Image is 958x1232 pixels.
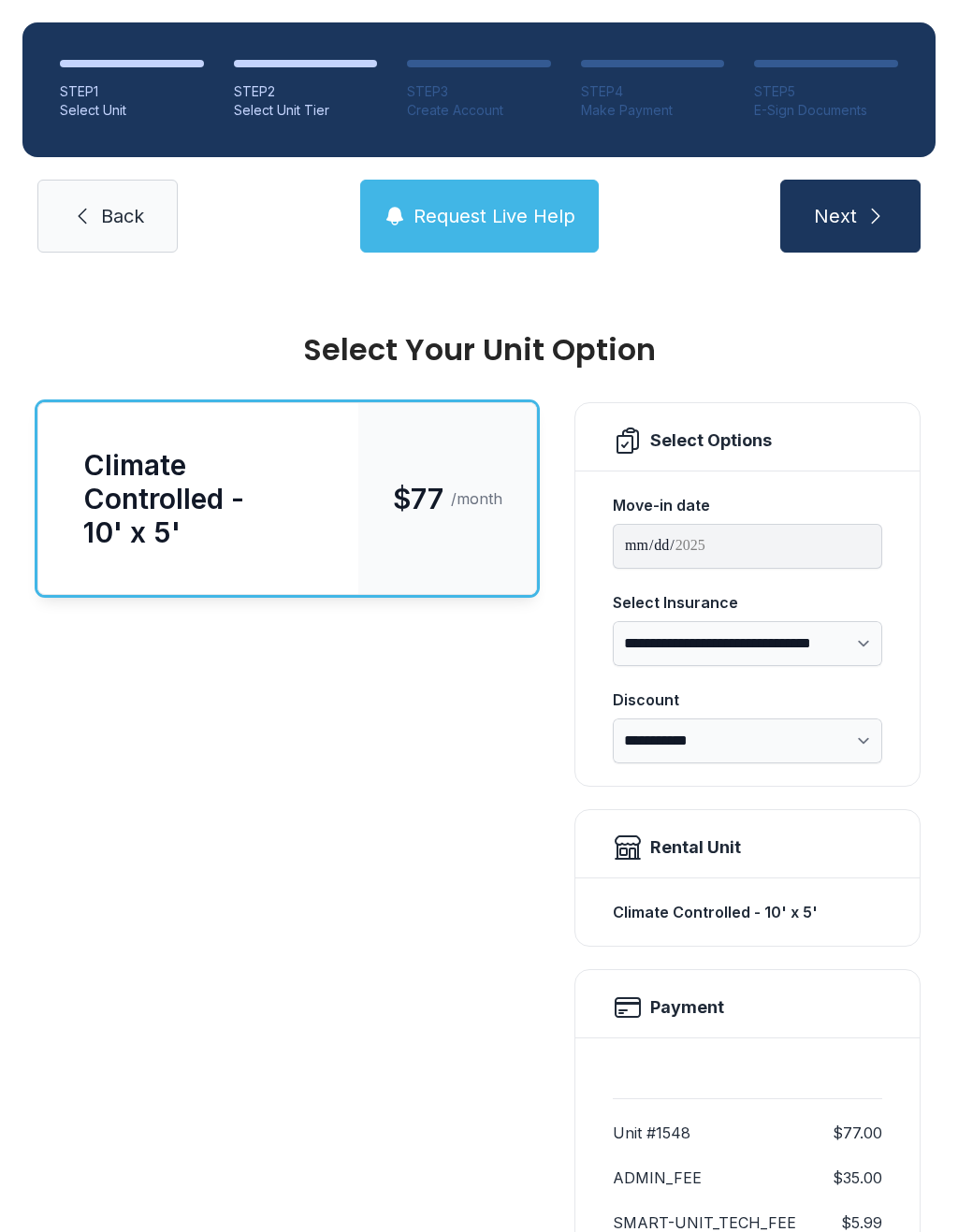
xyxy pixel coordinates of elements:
[613,1122,690,1144] dt: Unit #1548
[754,82,898,101] div: STEP 5
[60,82,204,101] div: STEP 1
[101,203,144,229] span: Back
[754,101,898,120] div: E-Sign Documents
[581,101,725,120] div: Make Payment
[414,203,575,229] span: Request Live Help
[37,335,921,365] div: Select Your Unit Option
[613,524,882,569] input: Move-in date
[650,428,772,454] div: Select Options
[613,494,882,516] div: Move-in date
[613,893,882,931] div: Climate Controlled - 10' x 5'
[60,101,204,120] div: Select Unit
[451,487,502,510] span: /month
[613,718,882,763] select: Discount
[407,82,551,101] div: STEP 3
[581,82,725,101] div: STEP 4
[650,994,724,1021] h2: Payment
[234,82,378,101] div: STEP 2
[833,1167,882,1189] dd: $35.00
[613,621,882,666] select: Select Insurance
[234,101,378,120] div: Select Unit Tier
[393,482,443,515] span: $77
[613,1167,702,1189] dt: ADMIN_FEE
[613,591,882,614] div: Select Insurance
[650,834,741,861] div: Rental Unit
[833,1122,882,1144] dd: $77.00
[814,203,857,229] span: Next
[613,688,882,711] div: Discount
[407,101,551,120] div: Create Account
[83,448,313,549] div: Climate Controlled - 10' x 5'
